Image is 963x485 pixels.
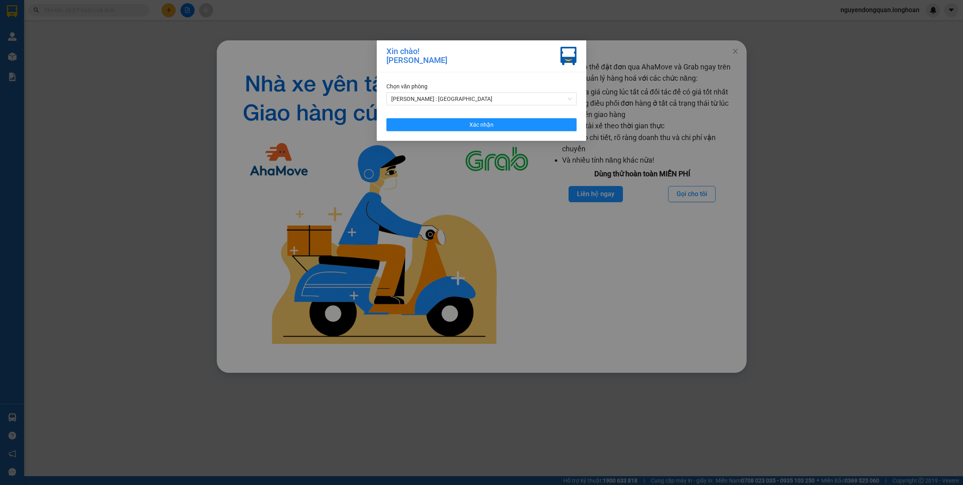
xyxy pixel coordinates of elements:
[560,47,577,65] img: vxr-icon
[386,118,577,131] button: Xác nhận
[386,47,447,65] div: Xin chào! [PERSON_NAME]
[469,120,494,129] span: Xác nhận
[391,93,572,105] span: Hồ Chí Minh : Kho Quận 12
[386,82,577,91] div: Chọn văn phòng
